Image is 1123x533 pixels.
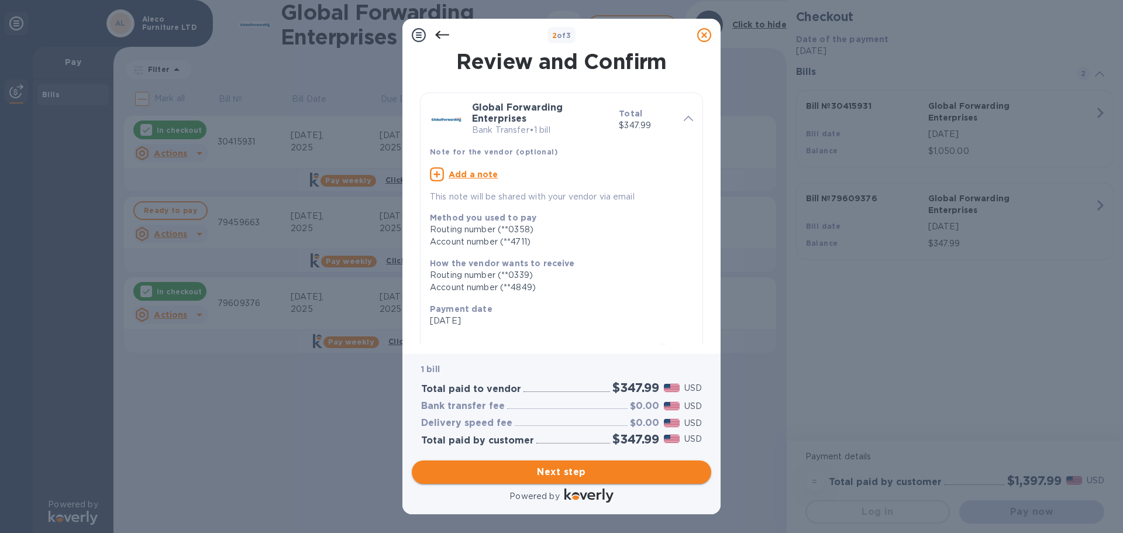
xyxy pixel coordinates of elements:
[430,102,693,203] div: Global Forwarding EnterprisesBank Transfer•1 billTotal$347.99Note for the vendor (optional)Add a ...
[656,343,670,357] span: 1
[664,384,680,392] img: USD
[472,124,609,136] p: Bank Transfer • 1 bill
[430,147,558,156] b: Note for the vendor (optional)
[421,435,534,446] h3: Total paid by customer
[421,384,521,395] h3: Total paid to vendor
[612,432,659,446] h2: $347.99
[421,418,512,429] h3: Delivery speed fee
[664,419,680,427] img: USD
[684,400,702,412] p: USD
[430,343,642,355] h3: Bills
[430,213,536,222] b: Method you used to pay
[449,170,498,179] u: Add a note
[430,315,684,327] p: [DATE]
[421,401,505,412] h3: Bank transfer fee
[430,281,684,294] div: Account number (**4849)
[430,236,684,248] div: Account number (**4711)
[421,465,702,479] span: Next step
[430,304,492,314] b: Payment date
[684,417,702,429] p: USD
[664,435,680,443] img: USD
[552,31,571,40] b: of 3
[421,364,440,374] b: 1 bill
[430,259,575,268] b: How the vendor wants to receive
[630,401,659,412] h3: $0.00
[684,382,702,394] p: USD
[430,269,684,281] div: Routing number (**0339)
[630,418,659,429] h3: $0.00
[509,490,559,503] p: Powered by
[472,102,563,124] b: Global Forwarding Enterprises
[430,223,684,236] div: Routing number (**0358)
[564,489,614,503] img: Logo
[430,191,693,203] p: This note will be shared with your vendor via email
[619,109,642,118] b: Total
[684,433,702,445] p: USD
[412,460,711,484] button: Next step
[664,402,680,410] img: USD
[418,49,705,74] h1: Review and Confirm
[552,31,557,40] span: 2
[619,119,674,132] p: $347.99
[612,380,659,395] h2: $347.99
